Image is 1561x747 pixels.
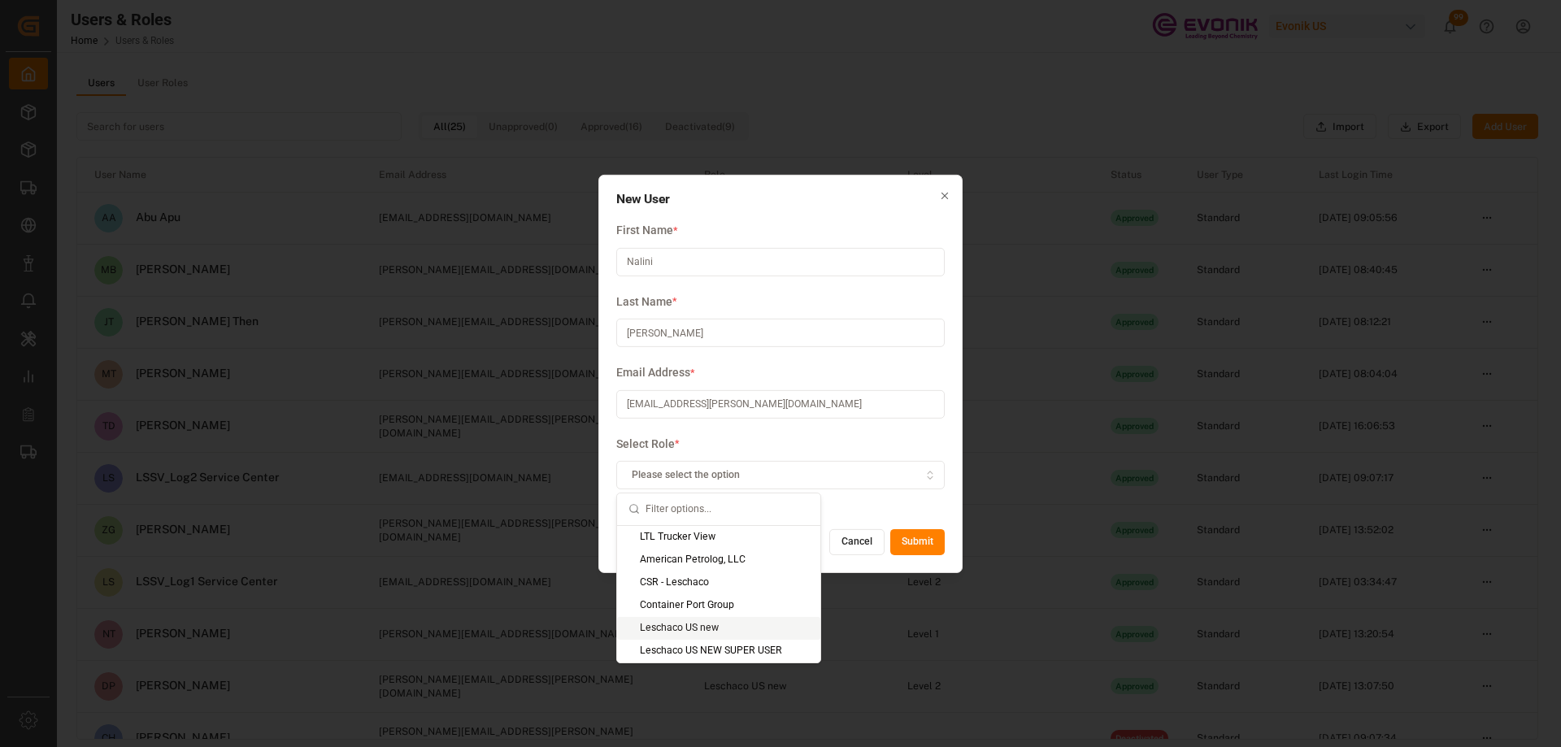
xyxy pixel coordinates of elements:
[632,468,740,483] span: Please select the option
[616,436,675,453] span: Select Role
[616,192,945,205] h2: New User
[616,293,672,311] span: Last Name
[617,526,820,662] div: Suggestions
[617,617,820,640] div: Leschaco US new
[617,549,820,571] div: American Petrolog, LLC
[617,526,820,549] div: LTL Trucker View
[829,529,885,555] button: Cancel
[616,222,673,239] span: First Name
[617,571,820,594] div: CSR - Leschaco
[616,390,945,419] input: Email Address
[617,594,820,617] div: Container Port Group
[616,248,945,276] input: First Name
[616,364,690,381] span: Email Address
[890,529,945,555] button: Submit
[617,640,820,662] div: Leschaco US NEW SUPER USER
[616,319,945,347] input: Last Name
[646,493,809,525] input: Filter options...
